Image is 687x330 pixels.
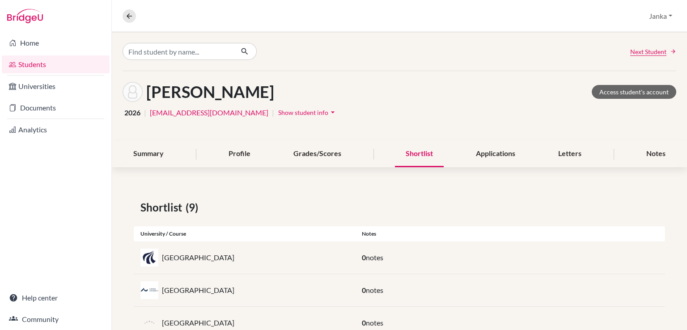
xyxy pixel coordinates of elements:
[123,43,233,60] input: Find student by name...
[162,317,234,328] p: [GEOGRAPHIC_DATA]
[150,107,268,118] a: [EMAIL_ADDRESS][DOMAIN_NAME]
[645,8,676,25] button: Janka
[636,141,676,167] div: Notes
[2,77,110,95] a: Universities
[283,141,352,167] div: Grades/Scores
[123,82,143,102] img: Márton Bartók's avatar
[2,121,110,139] a: Analytics
[2,289,110,307] a: Help center
[547,141,592,167] div: Letters
[162,285,234,296] p: [GEOGRAPHIC_DATA]
[278,106,338,119] button: Show student infoarrow_drop_down
[366,253,383,262] span: notes
[218,141,261,167] div: Profile
[630,47,676,56] a: Next Student
[592,85,676,99] a: Access student's account
[272,107,274,118] span: |
[2,310,110,328] a: Community
[2,55,110,73] a: Students
[362,253,366,262] span: 0
[162,252,234,263] p: [GEOGRAPHIC_DATA]
[140,281,158,299] img: dk_au_tq0ze9vt.jpeg
[146,82,274,102] h1: [PERSON_NAME]
[465,141,526,167] div: Applications
[355,230,665,238] div: Notes
[328,108,337,117] i: arrow_drop_down
[2,34,110,52] a: Home
[366,286,383,294] span: notes
[278,109,328,116] span: Show student info
[2,99,110,117] a: Documents
[362,318,366,327] span: 0
[144,107,146,118] span: |
[366,318,383,327] span: notes
[7,9,43,23] img: Bridge-U
[123,141,174,167] div: Summary
[140,199,186,216] span: Shortlist
[362,286,366,294] span: 0
[395,141,444,167] div: Shortlist
[134,230,355,238] div: University / Course
[124,107,140,118] span: 2026
[630,47,666,56] span: Next Student
[186,199,202,216] span: (9)
[140,249,158,267] img: dk_aau_fc_r9inu.png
